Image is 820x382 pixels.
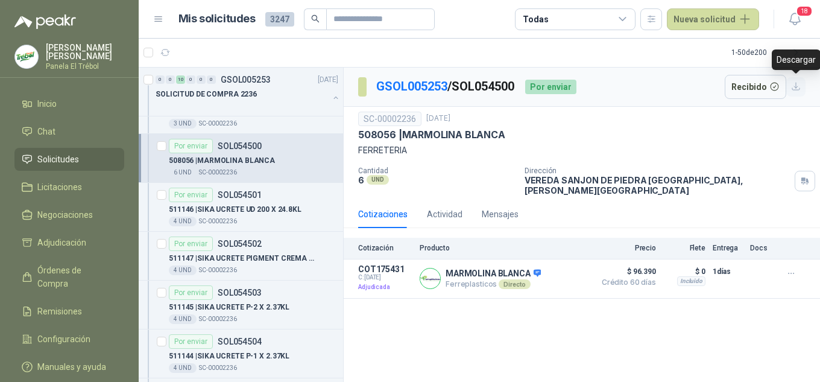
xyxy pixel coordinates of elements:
div: Por enviar [169,188,213,202]
p: GSOL005253 [221,75,271,84]
a: Por enviarSOL054502511147 |SIKA UCRETE PIGMENT CREMA AMARILLO X 0.5 KL4 UNDSC-00002236 [139,232,343,281]
div: 1 - 50 de 200 [731,43,806,62]
div: 0 [186,75,195,84]
p: [DATE] [426,113,450,124]
span: $ 96.390 [596,264,656,279]
img: Company Logo [420,269,440,288]
span: Licitaciones [37,180,82,194]
p: SC-00002236 [199,314,237,324]
a: Negociaciones [14,203,124,226]
div: Actividad [427,208,462,221]
p: [PERSON_NAME] [PERSON_NAME] [46,43,124,60]
p: SC-00002236 [199,217,237,226]
p: COT175431 [358,264,412,274]
p: 6 [358,175,364,185]
p: 508056 | MARMOLINA BLANCA [169,155,275,167]
div: 4 UND [169,217,197,226]
span: Configuración [37,333,90,346]
a: Adjudicación [14,231,124,254]
a: Licitaciones [14,176,124,199]
div: 4 UND [169,266,197,275]
p: MARMOLINA BLANCA [446,269,541,279]
p: FERRETERIA [358,144,806,157]
p: VEREDA SANJON DE PIEDRA [GEOGRAPHIC_DATA] , [PERSON_NAME][GEOGRAPHIC_DATA] [525,175,790,196]
div: Cotizaciones [358,208,408,221]
a: Configuración [14,328,124,351]
div: 10 [176,75,185,84]
div: Mensajes [482,208,519,221]
span: search [311,14,320,23]
p: SOL054503 [218,288,262,297]
span: Solicitudes [37,153,79,166]
h1: Mis solicitudes [178,10,256,28]
div: 4 UND [169,314,197,324]
div: 0 [207,75,216,84]
a: Solicitudes [14,148,124,171]
a: Órdenes de Compra [14,259,124,295]
p: SOL054504 [218,337,262,346]
a: Remisiones [14,300,124,323]
p: 511145 | SIKA UCRETE P-2 X 2.37KL [169,302,289,313]
div: Por enviar [169,285,213,300]
p: 1 días [713,264,743,279]
p: Flete [663,244,705,252]
p: Precio [596,244,656,252]
p: 511146 | SIKA UCRETE UD 200 X 24.8KL [169,204,301,215]
span: Adjudicación [37,236,86,249]
div: 0 [166,75,175,84]
p: [DATE] [318,74,338,86]
a: Inicio [14,92,124,115]
a: Por enviarSOL054500508056 |MARMOLINA BLANCA6 UNDSC-00002236 [139,134,343,183]
p: SC-00002236 [199,168,237,177]
button: Recibido [725,75,787,99]
p: SC-00002236 [199,363,237,373]
div: Por enviar [525,80,576,94]
p: Ferreplasticos [446,279,541,289]
div: 3 UND [169,119,197,129]
p: SOL054500 [218,142,262,150]
div: 0 [156,75,165,84]
img: Logo peakr [14,14,76,29]
a: Por enviarSOL054504511144 |SIKA UCRETE P-1 X 2.37KL4 UNDSC-00002236 [139,329,343,378]
span: C: [DATE] [358,274,412,281]
div: Por enviar [169,334,213,349]
p: $ 0 [663,264,705,279]
p: SOL054501 [218,191,262,199]
p: SOL054502 [218,240,262,248]
span: Chat [37,125,55,138]
span: Negociaciones [37,208,93,221]
div: Por enviar [169,237,213,251]
a: GSOL005253 [376,79,447,94]
span: Manuales y ayuda [37,360,106,374]
span: 3247 [265,12,294,27]
p: Panela El Trébol [46,63,124,70]
div: SC-00002236 [358,112,421,126]
p: 511144 | SIKA UCRETE P-1 X 2.37KL [169,351,289,362]
p: Adjudicada [358,281,412,293]
button: 18 [784,8,806,30]
a: 0 0 10 0 0 0 GSOL005253[DATE] SOLICITUD DE COMPRA 2236 [156,72,341,111]
a: Por enviarSOL054503511145 |SIKA UCRETE P-2 X 2.37KL4 UNDSC-00002236 [139,281,343,329]
span: Órdenes de Compra [37,264,113,290]
p: SOLICITUD DE COMPRA 2236 [156,89,257,100]
a: Manuales y ayuda [14,355,124,378]
a: Por enviarSOL054501511146 |SIKA UCRETE UD 200 X 24.8KL4 UNDSC-00002236 [139,183,343,232]
p: Cotización [358,244,412,252]
p: Entrega [713,244,743,252]
p: Producto [420,244,588,252]
div: 4 UND [169,363,197,373]
p: Docs [750,244,774,252]
p: Cantidad [358,167,515,175]
div: Directo [499,279,531,289]
span: 18 [796,5,813,17]
p: / SOL054500 [376,77,516,96]
div: UND [367,175,389,185]
img: Company Logo [15,45,38,68]
div: Por enviar [169,139,213,153]
button: Nueva solicitud [667,8,759,30]
div: Incluido [677,276,705,286]
p: SC-00002236 [199,266,237,275]
p: SC-00002236 [199,119,237,129]
div: Todas [523,13,548,26]
div: 6 UND [169,168,197,177]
